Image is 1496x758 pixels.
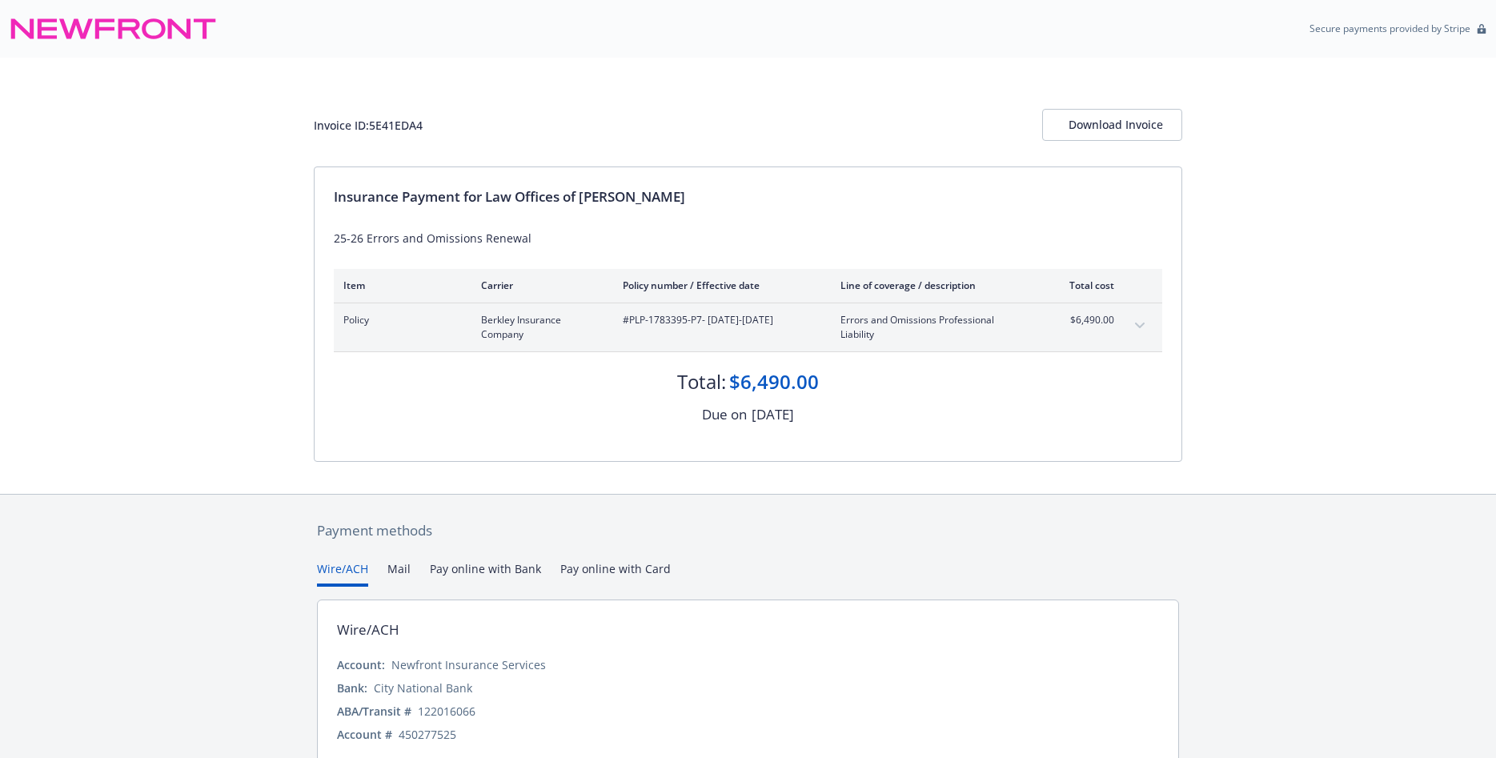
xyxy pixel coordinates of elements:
[334,186,1162,207] div: Insurance Payment for Law Offices of [PERSON_NAME]
[314,117,423,134] div: Invoice ID: 5E41EDA4
[840,313,1029,342] span: Errors and Omissions Professional Liability
[729,368,819,395] div: $6,490.00
[677,368,726,395] div: Total:
[317,560,368,587] button: Wire/ACH
[334,230,1162,247] div: 25-26 Errors and Omissions Renewal
[481,313,597,342] span: Berkley Insurance Company
[399,726,456,743] div: 450277525
[1127,313,1153,339] button: expand content
[481,279,597,292] div: Carrier
[1042,109,1182,141] button: Download Invoice
[702,404,747,425] div: Due on
[337,656,385,673] div: Account:
[337,620,399,640] div: Wire/ACH
[391,656,546,673] div: Newfront Insurance Services
[752,404,794,425] div: [DATE]
[560,560,671,587] button: Pay online with Card
[343,313,455,327] span: Policy
[334,303,1162,351] div: PolicyBerkley Insurance Company#PLP-1783395-P7- [DATE]-[DATE]Errors and Omissions Professional Li...
[1054,279,1114,292] div: Total cost
[623,313,815,327] span: #PLP-1783395-P7 - [DATE]-[DATE]
[387,560,411,587] button: Mail
[1310,22,1470,35] p: Secure payments provided by Stripe
[840,279,1029,292] div: Line of coverage / description
[337,680,367,696] div: Bank:
[337,726,392,743] div: Account #
[1069,110,1156,140] div: Download Invoice
[1054,313,1114,327] span: $6,490.00
[623,279,815,292] div: Policy number / Effective date
[343,279,455,292] div: Item
[374,680,472,696] div: City National Bank
[317,520,1179,541] div: Payment methods
[430,560,541,587] button: Pay online with Bank
[418,703,475,720] div: 122016066
[337,703,411,720] div: ABA/Transit #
